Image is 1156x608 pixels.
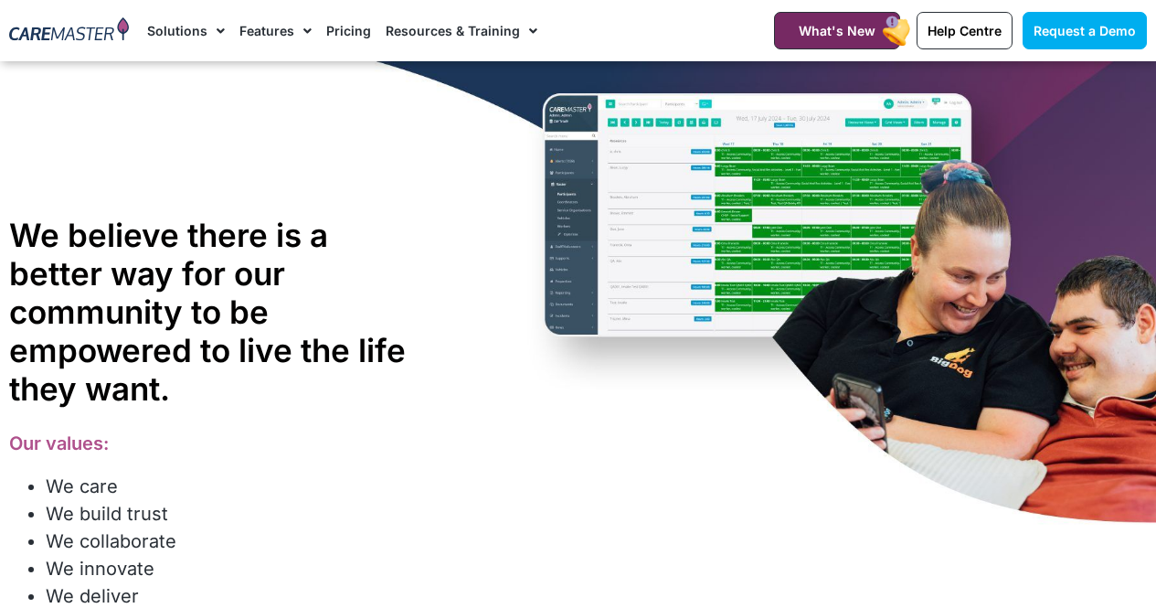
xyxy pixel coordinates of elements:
li: We collaborate [46,528,419,555]
span: Help Centre [928,23,1002,38]
a: Help Centre [917,12,1013,49]
span: What's New [799,23,875,38]
img: CareMaster Logo [9,17,129,44]
li: We innovate [46,555,419,582]
h3: Our values: [9,432,419,454]
span: Request a Demo [1034,23,1136,38]
a: What's New [774,12,900,49]
h1: We believe there is a better way for our community to be empowered to live the life they want. [9,216,419,408]
li: We build trust [46,500,419,528]
a: Request a Demo [1023,12,1147,49]
li: We care [46,473,419,500]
